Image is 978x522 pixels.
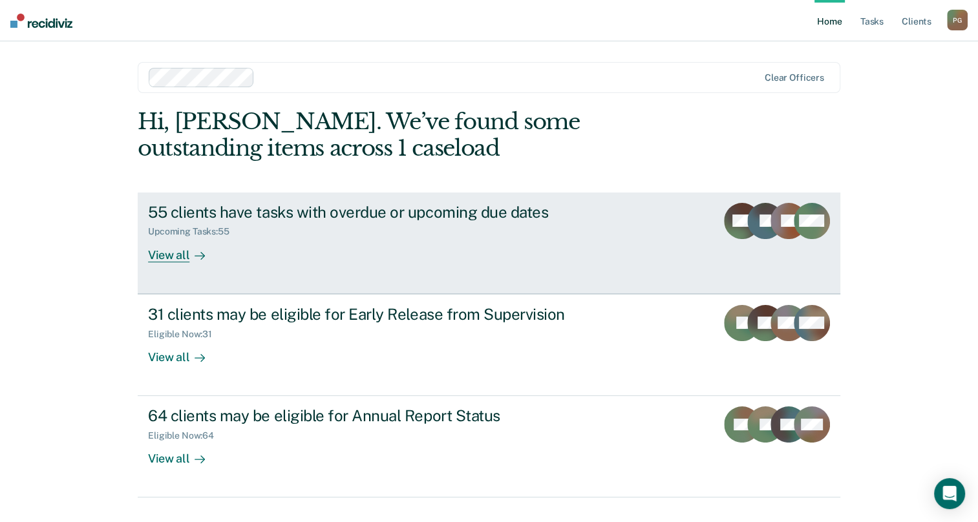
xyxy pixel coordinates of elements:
[148,329,222,340] div: Eligible Now : 31
[148,305,602,324] div: 31 clients may be eligible for Early Release from Supervision
[148,430,224,441] div: Eligible Now : 64
[148,441,220,466] div: View all
[138,193,840,294] a: 55 clients have tasks with overdue or upcoming due datesUpcoming Tasks:55View all
[148,339,220,364] div: View all
[138,109,699,162] div: Hi, [PERSON_NAME]. We’ve found some outstanding items across 1 caseload
[934,478,965,509] div: Open Intercom Messenger
[148,203,602,222] div: 55 clients have tasks with overdue or upcoming due dates
[138,396,840,497] a: 64 clients may be eligible for Annual Report StatusEligible Now:64View all
[947,10,968,30] div: P G
[10,14,72,28] img: Recidiviz
[947,10,968,30] button: PG
[138,294,840,396] a: 31 clients may be eligible for Early Release from SupervisionEligible Now:31View all
[148,237,220,262] div: View all
[148,226,240,237] div: Upcoming Tasks : 55
[765,72,824,83] div: Clear officers
[148,406,602,425] div: 64 clients may be eligible for Annual Report Status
